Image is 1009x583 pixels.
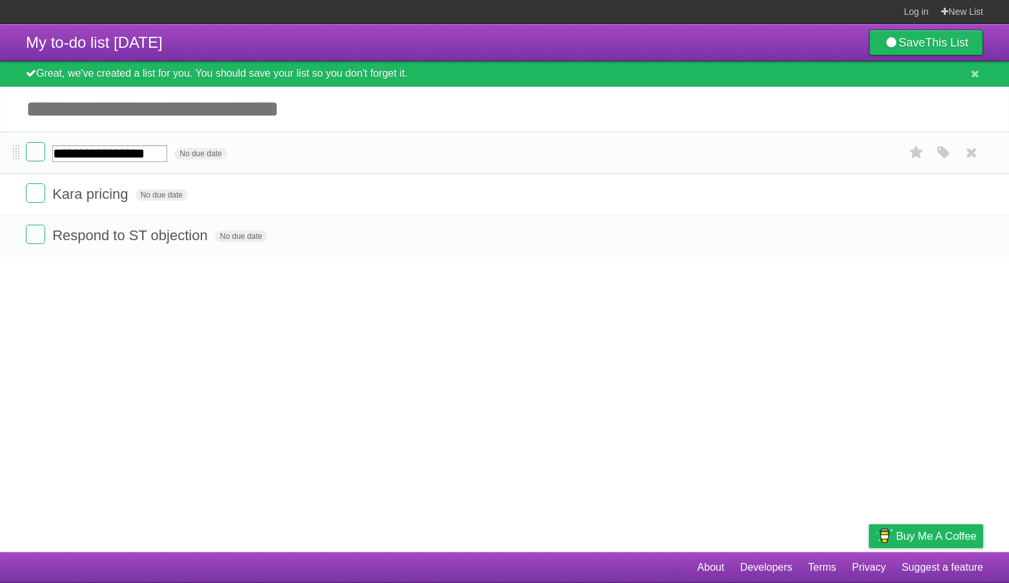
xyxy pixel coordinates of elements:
label: Done [26,142,45,161]
span: My to-do list [DATE] [26,34,163,51]
a: Suggest a feature [902,555,983,580]
label: Done [26,225,45,244]
label: Star task [904,142,929,163]
a: About [697,555,724,580]
a: Privacy [852,555,886,580]
a: Buy me a coffee [869,524,983,548]
img: Buy me a coffee [875,525,893,547]
span: No due date [136,189,188,201]
span: Kara pricing [52,186,131,202]
b: This List [925,36,968,49]
a: Terms [808,555,837,580]
label: Done [26,183,45,203]
a: SaveThis List [869,30,983,56]
span: Buy me a coffee [896,525,977,547]
span: No due date [215,230,267,242]
span: Respond to ST objection [52,227,211,243]
a: Developers [740,555,792,580]
span: No due date [174,148,227,159]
